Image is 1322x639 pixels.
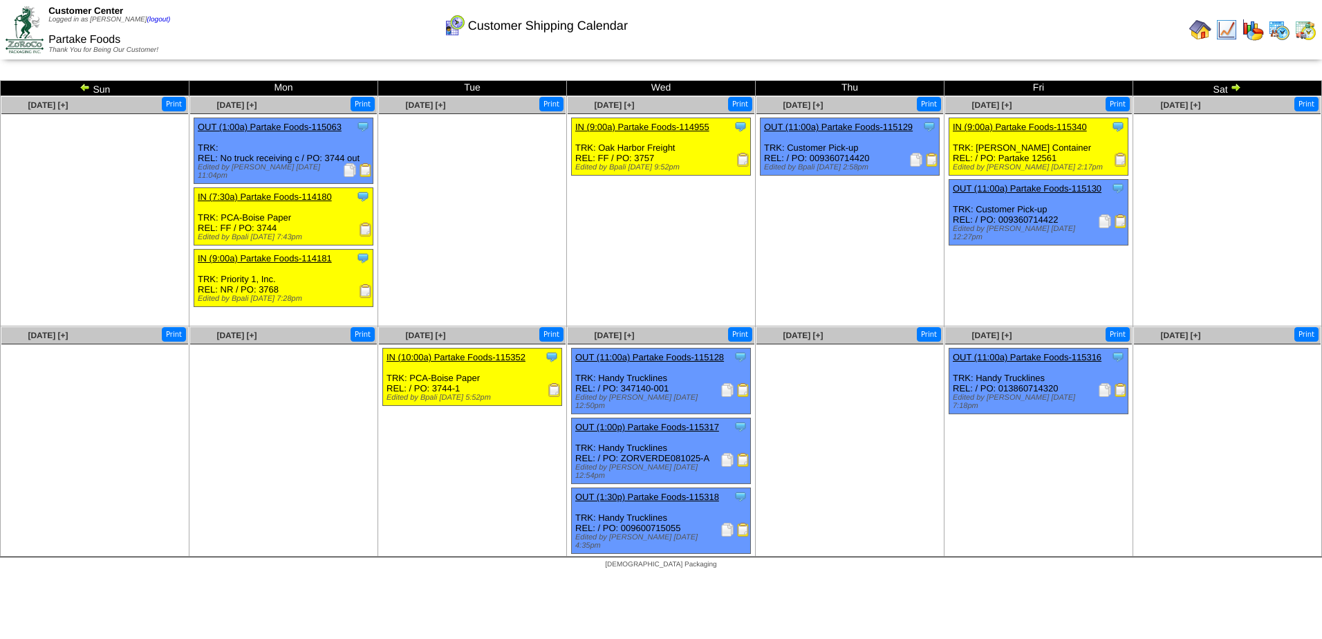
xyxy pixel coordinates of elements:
[783,331,823,340] span: [DATE] [+]
[194,188,373,246] div: TRK: PCA-Boise Paper REL: FF / PO: 3744
[343,163,357,177] img: Packing Slip
[575,393,750,410] div: Edited by [PERSON_NAME] [DATE] 12:50pm
[953,352,1101,362] a: OUT (11:00a) Partake Foods-115316
[575,352,724,362] a: OUT (11:00a) Partake Foods-115128
[28,100,68,110] a: [DATE] [+]
[356,120,370,133] img: Tooltip
[734,120,747,133] img: Tooltip
[575,463,750,480] div: Edited by [PERSON_NAME] [DATE] 12:54pm
[1294,19,1316,41] img: calendarinout.gif
[48,16,170,24] span: Logged in as [PERSON_NAME]
[728,327,752,342] button: Print
[198,122,342,132] a: OUT (1:00a) Partake Foods-115063
[194,118,373,184] div: TRK: REL: No truck receiving c / PO: 3744 out
[198,295,373,303] div: Edited by Bpali [DATE] 7:28pm
[48,6,123,16] span: Customer Center
[198,192,332,202] a: IN (7:30a) Partake Foods-114180
[575,533,750,550] div: Edited by [PERSON_NAME] [DATE] 4:35pm
[575,422,719,432] a: OUT (1:00p) Partake Foods-115317
[949,349,1128,414] div: TRK: Handy Trucklines REL: / PO: 013860714320
[720,453,734,467] img: Packing Slip
[953,393,1128,410] div: Edited by [PERSON_NAME] [DATE] 7:18pm
[909,153,923,167] img: Packing Slip
[6,6,44,53] img: ZoRoCo_Logo(Green%26Foil)%20jpg.webp
[378,81,567,96] td: Tue
[572,118,751,176] div: TRK: Oak Harbor Freight REL: FF / PO: 3757
[736,383,750,397] img: Bill of Lading
[917,327,941,342] button: Print
[949,180,1128,246] div: TRK: Customer Pick-up REL: / PO: 009360714422
[1111,350,1125,364] img: Tooltip
[1106,97,1130,111] button: Print
[572,349,751,414] div: TRK: Handy Trucklines REL: / PO: 347140-001
[198,253,332,263] a: IN (9:00a) Partake Foods-114181
[48,46,158,54] span: Thank You for Being Our Customer!
[383,349,562,406] div: TRK: PCA-Boise Paper REL: / PO: 3744-1
[783,100,823,110] a: [DATE] [+]
[443,15,465,37] img: calendarcustomer.gif
[1216,19,1238,41] img: line_graph.gif
[198,163,373,180] div: Edited by [PERSON_NAME] [DATE] 11:04pm
[216,331,257,340] a: [DATE] [+]
[720,523,734,537] img: Packing Slip
[925,153,939,167] img: Bill of Lading
[198,233,373,241] div: Edited by Bpali [DATE] 7:43pm
[761,118,940,176] div: TRK: Customer Pick-up REL: / PO: 009360714420
[1268,19,1290,41] img: calendarprod.gif
[162,97,186,111] button: Print
[1133,81,1322,96] td: Sat
[1114,153,1128,167] img: Receiving Document
[736,453,750,467] img: Bill of Lading
[594,331,634,340] a: [DATE] [+]
[605,561,716,568] span: [DEMOGRAPHIC_DATA] Packaging
[575,163,750,172] div: Edited by Bpali [DATE] 9:52pm
[359,163,373,177] img: Bill of Lading
[1242,19,1264,41] img: graph.gif
[1098,383,1112,397] img: Packing Slip
[949,118,1128,176] div: TRK: [PERSON_NAME] Container REL: / PO: Partake 12561
[387,352,525,362] a: IN (10:00a) Partake Foods-115352
[548,383,561,397] img: Receiving Document
[1106,327,1130,342] button: Print
[539,327,564,342] button: Print
[764,122,913,132] a: OUT (11:00a) Partake Foods-115129
[1114,383,1128,397] img: Bill of Lading
[80,82,91,93] img: arrowleft.gif
[1160,100,1200,110] a: [DATE] [+]
[756,81,944,96] td: Thu
[734,490,747,503] img: Tooltip
[944,81,1133,96] td: Fri
[162,327,186,342] button: Print
[953,183,1101,194] a: OUT (11:00a) Partake Foods-115130
[971,100,1012,110] a: [DATE] [+]
[720,383,734,397] img: Packing Slip
[28,331,68,340] a: [DATE] [+]
[1294,97,1319,111] button: Print
[405,100,445,110] span: [DATE] [+]
[216,100,257,110] a: [DATE] [+]
[1098,214,1112,228] img: Packing Slip
[575,492,719,502] a: OUT (1:30p) Partake Foods-115318
[359,284,373,298] img: Receiving Document
[351,327,375,342] button: Print
[356,189,370,203] img: Tooltip
[189,81,378,96] td: Mon
[545,350,559,364] img: Tooltip
[594,100,634,110] a: [DATE] [+]
[405,331,445,340] a: [DATE] [+]
[922,120,936,133] img: Tooltip
[953,163,1128,172] div: Edited by [PERSON_NAME] [DATE] 2:17pm
[971,331,1012,340] a: [DATE] [+]
[567,81,756,96] td: Wed
[1189,19,1211,41] img: home.gif
[539,97,564,111] button: Print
